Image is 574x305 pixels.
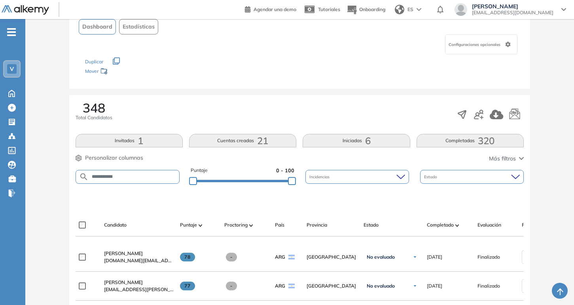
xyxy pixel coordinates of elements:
img: Ícono de flecha [413,255,417,259]
button: Dashboard [79,19,116,34]
span: ARG [275,282,285,290]
span: [EMAIL_ADDRESS][DOMAIN_NAME] [472,10,553,16]
span: Proctoring [224,221,248,229]
span: País [275,221,284,229]
span: Finalizado [477,254,500,261]
button: Estadísticas [119,19,158,34]
span: [PERSON_NAME] [104,279,143,285]
span: Provincia [307,221,327,229]
span: Fecha límite [522,221,549,229]
span: Personalizar columnas [85,154,143,162]
span: ES [407,6,413,13]
span: 0 - 100 [276,167,294,174]
button: Más filtros [489,154,524,163]
span: Estado [424,174,439,180]
span: [PERSON_NAME] [104,250,143,256]
img: ARG [288,255,295,259]
span: Incidencias [309,174,331,180]
img: Logo [2,5,49,15]
button: Invitados1 [76,134,183,147]
a: [PERSON_NAME] [104,250,174,257]
span: 78 [180,253,195,261]
iframe: Chat Widget [534,267,574,305]
span: 348 [83,101,105,114]
button: Completadas320 [417,134,524,147]
button: Iniciadas6 [303,134,410,147]
div: Configuraciones opcionales [445,34,517,54]
span: [DOMAIN_NAME][EMAIL_ADDRESS][DOMAIN_NAME] [104,257,174,264]
span: - [226,253,237,261]
span: [EMAIL_ADDRESS][PERSON_NAME][DOMAIN_NAME] [104,286,174,293]
img: world [395,5,404,14]
span: [GEOGRAPHIC_DATA] [307,282,357,290]
button: Cuentas creadas21 [189,134,296,147]
a: Agendar una demo [245,4,296,13]
span: [DATE] [427,254,442,261]
img: [missing "en.ARROW_ALT" translation] [249,224,253,227]
img: arrow [417,8,421,11]
span: Configuraciones opcionales [449,42,502,48]
span: Más filtros [489,154,516,163]
div: Incidencias [305,170,409,184]
span: Finalizado [477,282,500,290]
span: Agendar una demo [254,6,296,12]
span: Onboarding [359,6,385,12]
img: ARG [288,284,295,288]
img: SEARCH_ALT [79,172,89,182]
span: Puntaje [191,167,208,174]
div: Mover [85,65,164,79]
span: Completado [427,221,454,229]
span: Candidato [104,221,127,229]
span: Puntaje [180,221,197,229]
span: No evaluado [367,283,395,289]
div: Widget de chat [534,267,574,305]
span: Estadísticas [123,23,155,31]
span: Dashboard [82,23,112,31]
span: Evaluación [477,221,501,229]
span: [DATE] [427,282,442,290]
span: V [10,66,14,72]
img: [missing "en.ARROW_ALT" translation] [199,224,203,227]
span: [GEOGRAPHIC_DATA] [307,254,357,261]
span: Tutoriales [318,6,340,12]
span: [PERSON_NAME] [472,3,553,10]
span: - [226,282,237,290]
span: Estado [364,221,379,229]
img: [missing "en.ARROW_ALT" translation] [455,224,459,227]
i: - [7,31,16,33]
span: Duplicar [85,59,103,65]
span: Total Candidatos [76,114,112,121]
button: Onboarding [347,1,385,18]
span: No evaluado [367,254,395,260]
span: 77 [180,282,195,290]
a: [PERSON_NAME] [104,279,174,286]
div: Estado [420,170,524,184]
img: Ícono de flecha [413,284,417,288]
span: ARG [275,254,285,261]
button: Personalizar columnas [76,154,143,162]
